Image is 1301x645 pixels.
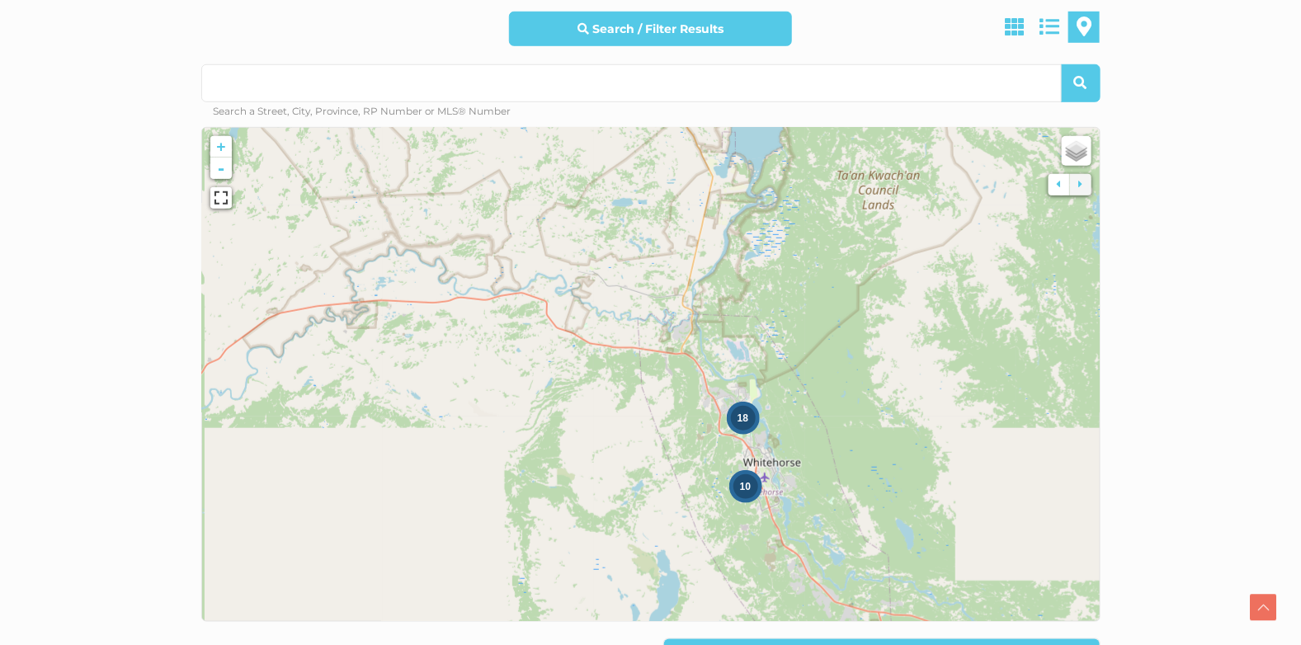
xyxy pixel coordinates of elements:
a: Layers [1062,136,1091,166]
span: 10 [740,481,751,492]
a: + [210,136,232,158]
span: 18 [738,412,748,424]
strong: Search / Filter Results [592,21,724,36]
a: Search / Filter Results [509,12,792,46]
small: Search a Street, City, Province, RP Number or MLS® Number [214,105,511,117]
a: - [210,158,232,179]
a: View Fullscreen [210,187,232,209]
